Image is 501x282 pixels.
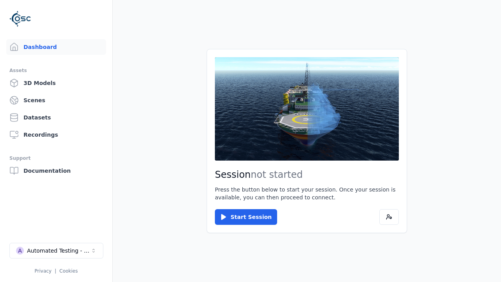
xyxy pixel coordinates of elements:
div: Assets [9,66,103,75]
a: Cookies [59,268,78,274]
div: Support [9,154,103,163]
span: not started [251,169,303,180]
h2: Session [215,168,399,181]
a: Datasets [6,110,106,125]
button: Select a workspace [9,243,103,258]
button: Start Session [215,209,277,225]
span: | [55,268,56,274]
a: Recordings [6,127,106,143]
a: 3D Models [6,75,106,91]
a: Dashboard [6,39,106,55]
div: A [16,247,24,255]
a: Scenes [6,92,106,108]
p: Press the button below to start your session. Once your session is available, you can then procee... [215,186,399,201]
a: Privacy [34,268,51,274]
a: Documentation [6,163,106,179]
div: Automated Testing - Playwright [27,247,90,255]
img: Logo [9,8,31,30]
